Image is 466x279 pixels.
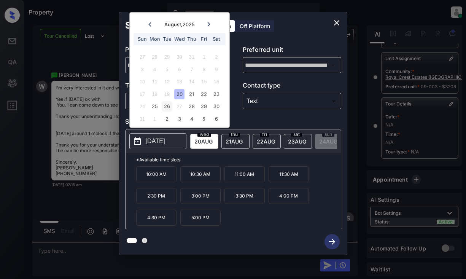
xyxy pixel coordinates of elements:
span: thu [229,132,240,137]
div: Not available Friday, August 15th, 2025 [199,77,209,87]
p: 11:30 AM [269,166,309,182]
p: 3:00 PM [180,188,221,204]
p: 4:00 PM [269,188,309,204]
div: Not available Tuesday, July 29th, 2025 [162,52,172,62]
p: 4:30 PM [136,210,177,226]
p: Preferred unit [243,45,341,57]
p: 11:00 AM [224,166,265,182]
div: Not available Sunday, August 17th, 2025 [137,89,148,99]
div: Not available Sunday, July 27th, 2025 [137,52,148,62]
div: Not available Saturday, August 16th, 2025 [211,77,221,87]
div: Not available Saturday, August 9th, 2025 [211,64,221,75]
div: Not available Thursday, July 31st, 2025 [186,52,197,62]
div: Not available Monday, July 28th, 2025 [150,52,160,62]
div: Wed [174,34,184,44]
div: Text [245,95,339,107]
div: Not available Sunday, August 10th, 2025 [137,77,148,87]
div: Not available Thursday, August 14th, 2025 [186,77,197,87]
div: Not available Wednesday, August 6th, 2025 [174,64,184,75]
p: [DATE] [146,137,165,146]
div: Not available Monday, August 4th, 2025 [150,64,160,75]
div: Not available Sunday, August 24th, 2025 [137,101,148,112]
button: close [329,15,344,30]
div: Tue [162,34,172,44]
div: Not available Monday, August 11th, 2025 [150,77,160,87]
span: 21 AUG [226,138,243,145]
p: 3:30 PM [224,188,265,204]
span: wed [197,132,211,137]
div: date-select [284,134,312,149]
div: Fri [199,34,209,44]
div: Not available Tuesday, August 19th, 2025 [162,89,172,99]
div: Choose Thursday, September 4th, 2025 [186,114,197,124]
div: month 2025-08 [132,51,227,125]
div: Mon [150,34,160,44]
div: Not available Thursday, August 7th, 2025 [186,64,197,75]
span: 20 AUG [194,138,213,145]
p: Select slot [125,117,341,129]
h2: Schedule Tour [119,12,197,39]
div: Sat [211,34,221,44]
p: Tour type [125,81,224,93]
p: *Available time slots [136,153,341,166]
div: Off Platform [236,20,274,32]
div: date-select [221,134,250,149]
div: Choose Saturday, August 30th, 2025 [211,101,221,112]
p: 5:00 PM [180,210,221,226]
div: Not available Tuesday, August 12th, 2025 [162,77,172,87]
span: 23 AUG [288,138,306,145]
div: Not available Sunday, August 3rd, 2025 [137,64,148,75]
div: Choose Tuesday, August 26th, 2025 [162,101,172,112]
div: date-select [190,134,218,149]
div: Sun [137,34,148,44]
div: date-select [253,134,281,149]
p: Contact type [243,81,341,93]
div: Choose Tuesday, September 2nd, 2025 [162,114,172,124]
span: 22 AUG [257,138,275,145]
div: Choose Friday, August 29th, 2025 [199,101,209,112]
span: fri [260,132,269,137]
div: Not available Wednesday, August 13th, 2025 [174,77,184,87]
div: In Person [127,95,222,107]
button: btn-next [320,232,344,252]
div: Choose Friday, August 22nd, 2025 [199,89,209,99]
p: 10:00 AM [136,166,177,182]
div: Choose Friday, September 5th, 2025 [199,114,209,124]
div: Not available Wednesday, August 27th, 2025 [174,101,184,112]
div: Not available Monday, September 1st, 2025 [150,114,160,124]
div: Choose Thursday, August 28th, 2025 [186,101,197,112]
div: Not available Wednesday, July 30th, 2025 [174,52,184,62]
div: Not available Tuesday, August 5th, 2025 [162,64,172,75]
div: Thu [186,34,197,44]
p: Preferred community [125,45,224,57]
span: sat [291,132,302,137]
p: 10:30 AM [180,166,221,182]
div: Not available Friday, August 1st, 2025 [199,52,209,62]
p: 2:30 PM [136,188,177,204]
div: Choose Wednesday, September 3rd, 2025 [174,114,184,124]
div: Choose Wednesday, August 20th, 2025 [174,89,184,99]
div: Choose Saturday, September 6th, 2025 [211,114,221,124]
div: Not available Friday, August 8th, 2025 [199,64,209,75]
button: [DATE] [129,133,186,149]
div: Not available Saturday, August 2nd, 2025 [211,52,221,62]
div: Not available Monday, August 18th, 2025 [150,89,160,99]
div: Choose Saturday, August 23rd, 2025 [211,89,221,99]
div: Choose Monday, August 25th, 2025 [150,101,160,112]
div: Not available Sunday, August 31st, 2025 [137,114,148,124]
div: Choose Thursday, August 21st, 2025 [186,89,197,99]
